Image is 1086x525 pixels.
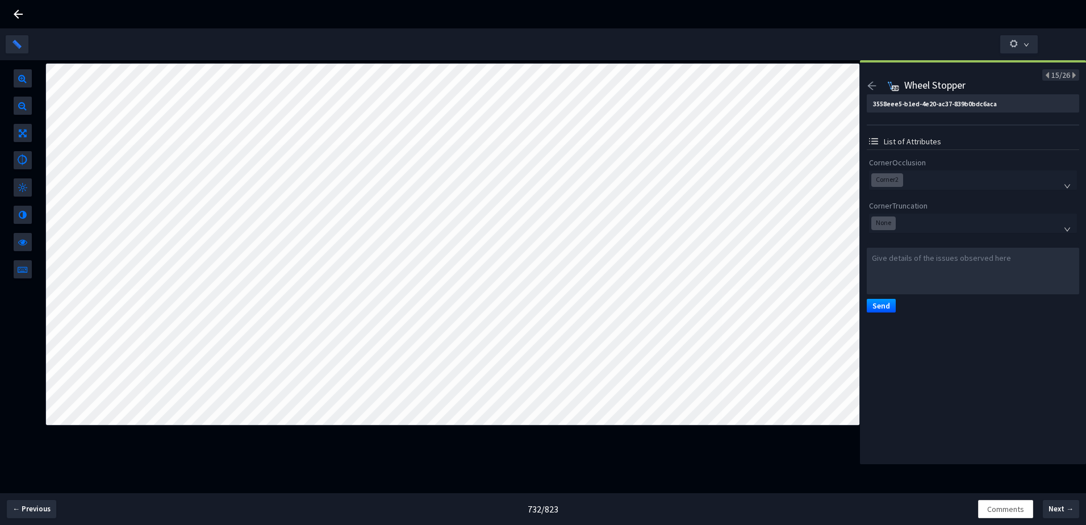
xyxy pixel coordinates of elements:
[876,216,891,230] span: None
[1051,70,1070,80] span: 15/26
[869,157,1077,168] div: CornerOcclusion
[867,299,896,312] button: Send
[871,216,896,230] span: None
[871,173,903,187] span: Corner2
[1024,42,1029,48] span: down
[869,138,878,144] img: svg+xml;base64,PD94bWwgdmVyc2lvbj0iMS4wIiBlbmNvZGluZz0iVVRGLTgiPz4KPHN2ZyB3aWR0aD0iMTZweCIgaGVpZ2...
[902,81,968,94] div: Wheel Stopper
[528,503,558,516] div: 732 / 823
[1049,503,1074,515] span: Next →
[1043,500,1079,518] button: Next →
[869,200,1077,211] div: CornerTruncation
[876,173,899,187] span: Corner2
[987,503,1024,515] span: Comments
[1000,35,1038,53] button: down
[867,81,877,91] span: arrow-left
[884,136,941,147] span: List of Attributes
[885,81,901,92] img: Annotation Icon
[978,500,1033,518] button: Comments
